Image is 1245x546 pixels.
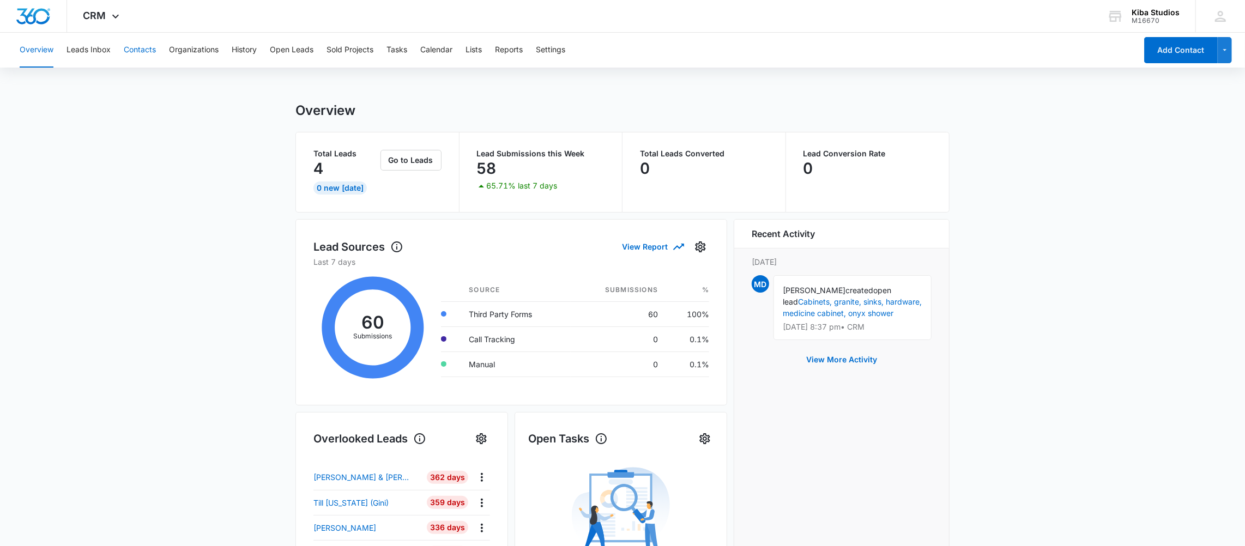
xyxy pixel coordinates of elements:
[571,301,667,326] td: 60
[313,430,426,447] h1: Overlooked Leads
[783,297,922,318] a: Cabinets, granite, sinks, hardware, medicine cabinet, onyx shower
[386,33,407,68] button: Tasks
[783,286,845,295] span: [PERSON_NAME]
[692,238,709,256] button: Settings
[232,33,257,68] button: History
[667,326,709,351] td: 0.1%
[752,256,932,268] p: [DATE]
[427,471,468,484] div: 362 Days
[845,286,873,295] span: created
[313,471,424,483] a: [PERSON_NAME] & [PERSON_NAME]
[427,496,468,509] div: 359 Days
[667,351,709,377] td: 0.1%
[795,347,888,373] button: View More Activity
[313,160,323,177] p: 4
[313,522,376,533] p: [PERSON_NAME]
[752,275,769,293] span: MD
[124,33,156,68] button: Contacts
[1132,8,1180,17] div: account name
[473,519,490,536] button: Actions
[169,33,219,68] button: Organizations
[67,33,111,68] button: Leads Inbox
[696,430,714,447] button: Settings
[752,227,815,240] h6: Recent Activity
[803,160,813,177] p: 0
[380,155,442,165] a: Go to Leads
[528,430,608,447] h1: Open Tasks
[473,494,490,511] button: Actions
[460,301,570,326] td: Third Party Forms
[473,469,490,486] button: Actions
[313,181,367,195] div: 0 New [DATE]
[1144,37,1218,63] button: Add Contact
[427,521,468,534] div: 336 Days
[495,33,523,68] button: Reports
[460,326,570,351] td: Call Tracking
[487,182,558,190] p: 65.71% last 7 days
[473,430,490,447] button: Settings
[640,160,650,177] p: 0
[536,33,565,68] button: Settings
[477,160,497,177] p: 58
[420,33,452,68] button: Calendar
[20,33,53,68] button: Overview
[460,278,570,302] th: Source
[380,150,442,171] button: Go to Leads
[460,351,570,377] td: Manual
[313,497,389,508] p: Till [US_STATE] (Gini)
[466,33,482,68] button: Lists
[313,522,424,533] a: [PERSON_NAME]
[667,301,709,326] td: 100%
[571,326,667,351] td: 0
[83,10,106,21] span: CRM
[295,102,355,119] h1: Overview
[1132,17,1180,25] div: account id
[783,323,922,331] p: [DATE] 8:37 pm • CRM
[313,150,378,157] p: Total Leads
[270,33,313,68] button: Open Leads
[622,237,683,256] button: View Report
[313,497,424,508] a: Till [US_STATE] (Gini)
[667,278,709,302] th: %
[313,239,403,255] h1: Lead Sources
[803,150,932,157] p: Lead Conversion Rate
[640,150,768,157] p: Total Leads Converted
[571,351,667,377] td: 0
[327,33,373,68] button: Sold Projects
[313,256,709,268] p: Last 7 days
[313,471,412,483] p: [PERSON_NAME] & [PERSON_NAME]
[477,150,605,157] p: Lead Submissions this Week
[571,278,667,302] th: Submissions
